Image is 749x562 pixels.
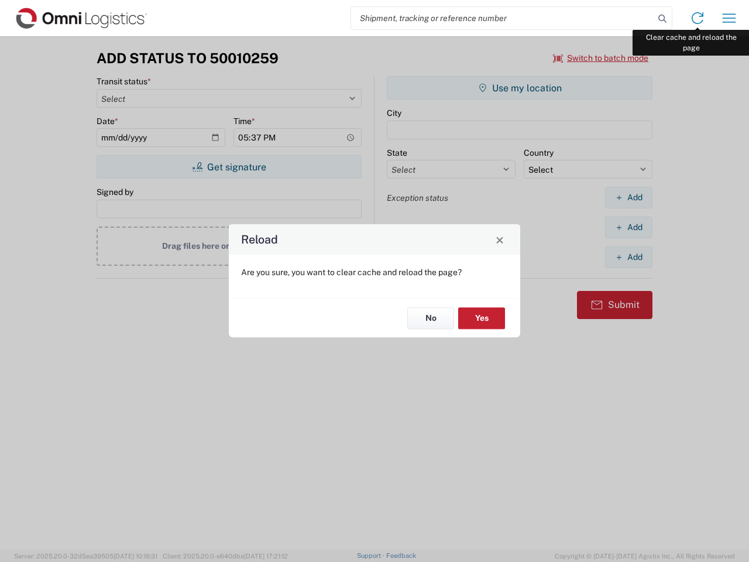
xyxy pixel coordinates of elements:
button: No [407,307,454,329]
h4: Reload [241,231,278,248]
input: Shipment, tracking or reference number [351,7,654,29]
button: Yes [458,307,505,329]
button: Close [492,231,508,248]
p: Are you sure, you want to clear cache and reload the page? [241,267,508,277]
